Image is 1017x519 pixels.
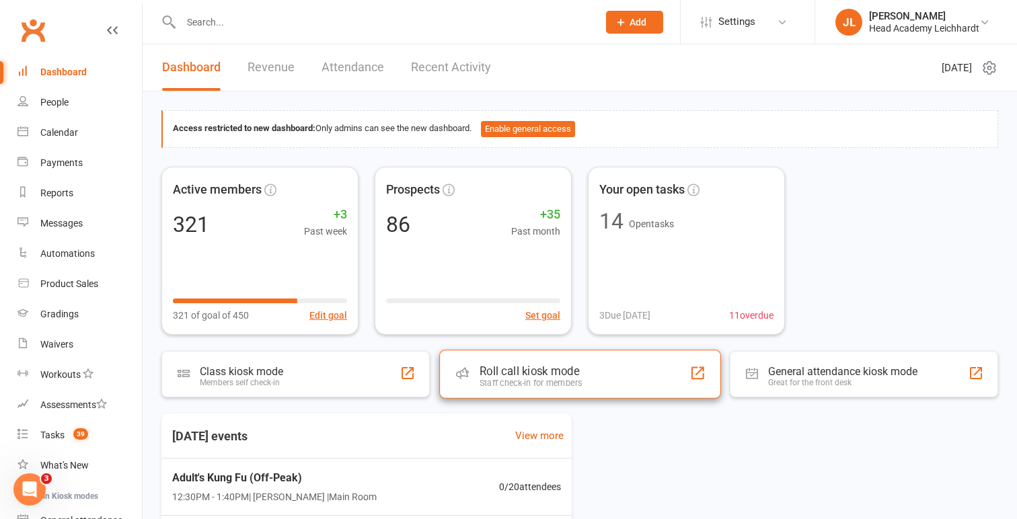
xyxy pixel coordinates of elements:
[40,218,83,229] div: Messages
[40,67,87,77] div: Dashboard
[869,22,979,34] div: Head Academy Leichhardt
[40,97,69,108] div: People
[17,299,142,329] a: Gradings
[13,473,46,506] iframe: Intercom live chat
[73,428,88,440] span: 39
[17,87,142,118] a: People
[248,44,295,91] a: Revenue
[599,308,650,323] span: 3 Due [DATE]
[40,399,107,410] div: Assessments
[606,11,663,34] button: Add
[172,489,377,504] span: 12:30PM - 1:40PM | [PERSON_NAME] | Main Room
[511,205,560,225] span: +35
[386,180,440,200] span: Prospects
[480,364,582,378] div: Roll call kiosk mode
[16,13,50,47] a: Clubworx
[17,450,142,481] a: What's New
[40,248,95,259] div: Automations
[322,44,384,91] a: Attendance
[41,473,52,484] span: 3
[173,180,262,200] span: Active members
[173,308,249,323] span: 321 of goal of 450
[161,424,258,448] h3: [DATE] events
[768,365,917,378] div: General attendance kiosk mode
[480,378,582,388] div: Staff check-in for members
[177,13,589,32] input: Search...
[17,57,142,87] a: Dashboard
[40,339,73,350] div: Waivers
[525,308,560,323] button: Set goal
[599,210,624,232] div: 14
[40,278,98,289] div: Product Sales
[630,17,646,28] span: Add
[173,123,315,133] strong: Access restricted to new dashboard:
[173,121,987,137] div: Only admins can see the new dashboard.
[386,214,410,235] div: 86
[869,10,979,22] div: [PERSON_NAME]
[17,420,142,450] a: Tasks 39
[17,208,142,239] a: Messages
[40,430,65,440] div: Tasks
[200,365,283,378] div: Class kiosk mode
[172,469,377,487] span: Adult's Kung Fu (Off-Peak)
[17,269,142,299] a: Product Sales
[835,9,862,36] div: JL
[17,390,142,420] a: Assessments
[173,214,209,235] div: 321
[162,44,221,91] a: Dashboard
[40,460,89,471] div: What's New
[17,329,142,360] a: Waivers
[599,180,685,200] span: Your open tasks
[304,205,347,225] span: +3
[768,378,917,387] div: Great for the front desk
[511,224,560,239] span: Past month
[481,121,575,137] button: Enable general access
[718,7,755,37] span: Settings
[629,218,674,229] span: Open tasks
[729,308,774,323] span: 11 overdue
[17,360,142,390] a: Workouts
[499,479,561,494] span: 0 / 20 attendees
[17,239,142,269] a: Automations
[200,378,283,387] div: Members self check-in
[40,157,83,168] div: Payments
[17,178,142,208] a: Reports
[17,118,142,148] a: Calendar
[40,127,78,138] div: Calendar
[17,148,142,178] a: Payments
[411,44,491,91] a: Recent Activity
[942,60,972,76] span: [DATE]
[40,369,81,380] div: Workouts
[515,428,564,444] a: View more
[40,188,73,198] div: Reports
[304,224,347,239] span: Past week
[309,308,347,323] button: Edit goal
[40,309,79,319] div: Gradings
